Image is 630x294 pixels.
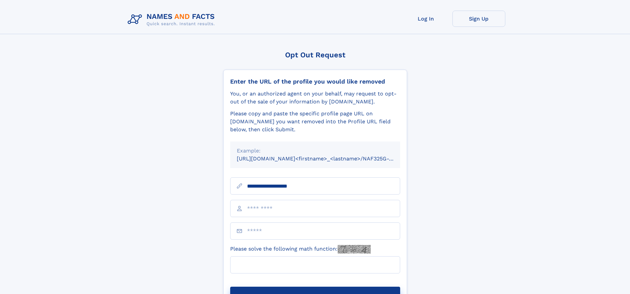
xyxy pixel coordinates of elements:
a: Sign Up [452,11,505,27]
label: Please solve the following math function: [230,245,371,254]
div: Please copy and paste the specific profile page URL on [DOMAIN_NAME] you want removed into the Pr... [230,110,400,134]
div: Opt Out Request [223,51,407,59]
img: Logo Names and Facts [125,11,220,29]
a: Log In [399,11,452,27]
div: Enter the URL of the profile you would like removed [230,78,400,85]
div: Example: [237,147,394,155]
div: You, or an authorized agent on your behalf, may request to opt-out of the sale of your informatio... [230,90,400,106]
small: [URL][DOMAIN_NAME]<firstname>_<lastname>/NAF325G-xxxxxxxx [237,155,413,162]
